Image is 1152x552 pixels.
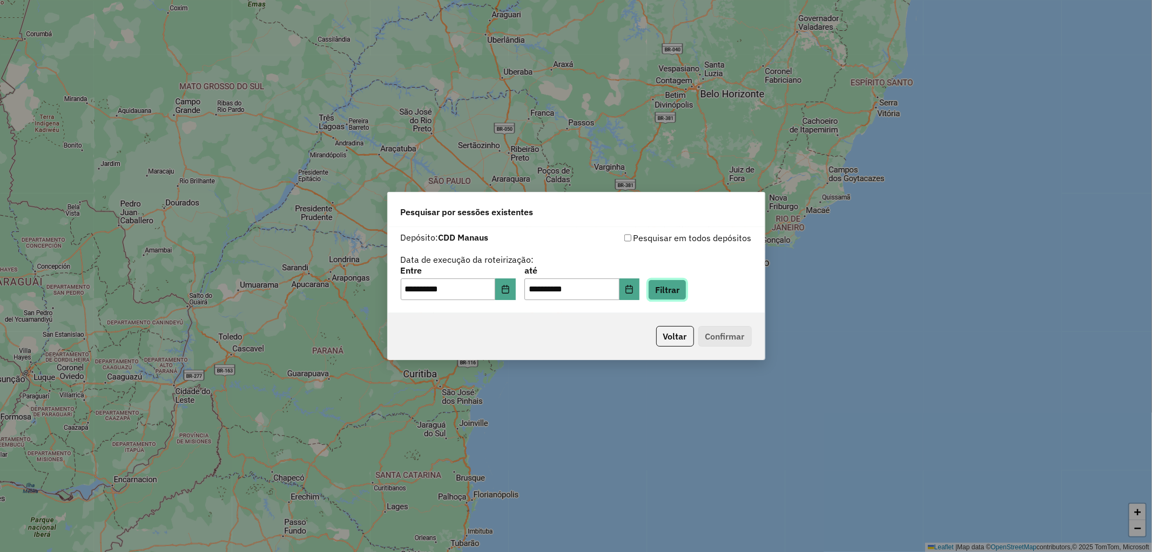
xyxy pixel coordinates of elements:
[524,264,639,277] label: até
[576,231,752,244] div: Pesquisar em todos depósitos
[401,264,516,277] label: Entre
[401,253,534,266] label: Data de execução da roteirização:
[439,232,489,243] strong: CDD Manaus
[648,280,686,300] button: Filtrar
[495,278,516,300] button: Choose Date
[401,205,534,218] span: Pesquisar por sessões existentes
[619,278,640,300] button: Choose Date
[401,231,489,244] label: Depósito:
[656,326,694,347] button: Voltar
